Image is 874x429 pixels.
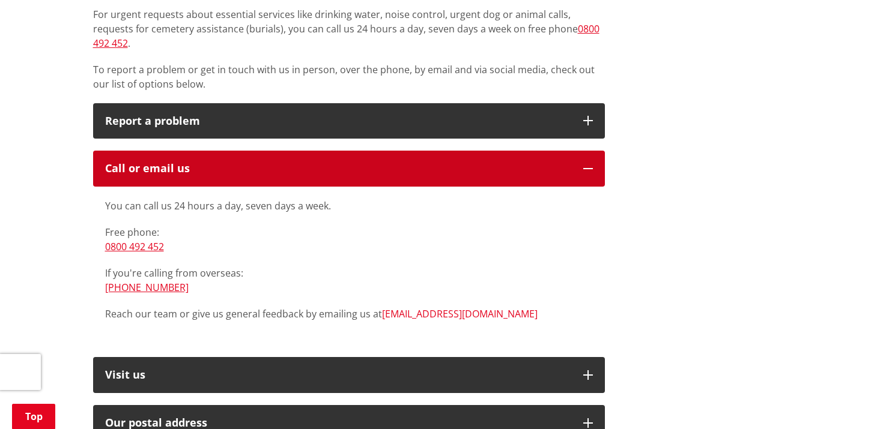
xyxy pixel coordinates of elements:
button: Report a problem [93,103,605,139]
a: [EMAIL_ADDRESS][DOMAIN_NAME] [382,307,538,320]
p: If you're calling from overseas: [105,266,593,295]
p: Reach our team or give us general feedback by emailing us at [105,307,593,321]
a: [PHONE_NUMBER] [105,281,189,294]
a: 0800 492 452 [93,22,599,50]
p: Visit us [105,369,571,381]
h2: Our postal address [105,417,571,429]
a: 0800 492 452 [105,240,164,253]
p: For urgent requests about essential services like drinking water, noise control, urgent dog or an... [93,7,605,50]
iframe: Messenger Launcher [819,379,862,422]
button: Visit us [93,357,605,393]
div: Call or email us [105,163,571,175]
p: You can call us 24 hours a day, seven days a week. [105,199,593,213]
a: Top [12,404,55,429]
button: Call or email us [93,151,605,187]
p: To report a problem or get in touch with us in person, over the phone, by email and via social me... [93,62,605,91]
p: Free phone: [105,225,593,254]
p: Report a problem [105,115,571,127]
